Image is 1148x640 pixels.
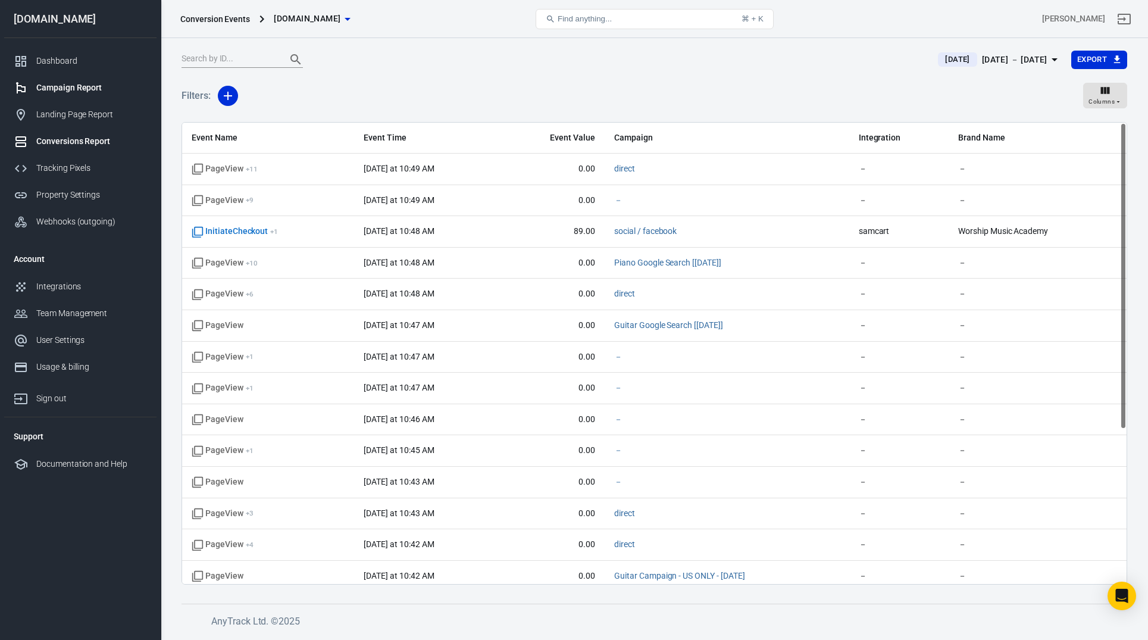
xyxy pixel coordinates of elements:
[510,288,596,300] span: 0.00
[859,320,939,332] span: －
[614,351,623,363] span: －
[4,208,157,235] a: Webhooks (outgoing)
[192,508,254,520] span: PageView
[192,226,278,238] span: InitiateCheckout
[614,195,623,205] a: －
[510,414,596,426] span: 0.00
[246,384,254,392] sup: + 1
[182,123,1127,584] div: scrollable content
[982,52,1047,67] div: [DATE] － [DATE]
[192,163,258,175] span: PageView
[958,257,1117,269] span: －
[859,476,939,488] span: －
[510,132,596,144] span: Event Value
[270,227,278,236] sup: + 1
[614,226,677,236] a: social / facebook
[364,539,434,549] time: 2025-09-18T10:42:58-05:00
[742,14,764,23] div: ⌘ + K
[510,476,596,488] span: 0.00
[4,182,157,208] a: Property Settings
[1088,96,1115,107] span: Columns
[958,320,1117,332] span: －
[192,132,345,144] span: Event Name
[246,541,254,549] sup: + 4
[192,476,243,488] span: Standard event name
[4,245,157,273] li: Account
[4,101,157,128] a: Landing Page Report
[614,258,721,267] a: Piano Google Search [[DATE]]
[1042,13,1105,25] div: Account id: CdSpVoDX
[614,414,623,426] span: －
[614,508,635,518] a: direct
[510,320,596,332] span: 0.00
[614,257,721,269] span: Piano Google Search [5/2/25]
[4,354,157,380] a: Usage & billing
[180,13,250,25] div: Conversion Events
[859,351,939,363] span: －
[614,382,623,394] span: －
[958,132,1117,144] span: Brand Name
[36,280,147,293] div: Integrations
[364,132,490,144] span: Event Time
[536,9,774,29] button: Find anything...⌘ + K
[958,351,1117,363] span: －
[364,383,434,392] time: 2025-09-18T10:47:27-05:00
[192,445,254,457] span: PageView
[182,77,211,115] h5: Filters:
[614,476,623,488] span: －
[859,508,939,520] span: －
[859,382,939,394] span: －
[364,508,434,518] time: 2025-09-18T10:43:19-05:00
[940,54,974,65] span: [DATE]
[364,320,434,330] time: 2025-09-18T10:47:41-05:00
[510,508,596,520] span: 0.00
[614,539,635,549] a: direct
[614,477,623,486] a: －
[958,163,1117,175] span: －
[4,14,157,24] div: [DOMAIN_NAME]
[36,189,147,201] div: Property Settings
[192,414,243,426] span: Standard event name
[182,52,277,67] input: Search by ID...
[614,414,623,424] a: －
[246,259,258,267] sup: + 10
[958,226,1117,238] span: Worship Music Academy
[614,445,623,457] span: －
[246,352,254,361] sup: + 1
[36,55,147,67] div: Dashboard
[859,163,939,175] span: －
[274,11,340,26] span: worshipmusicacademy.com
[246,196,254,204] sup: + 9
[192,351,254,363] span: PageView
[614,445,623,455] a: －
[4,380,157,412] a: Sign out
[4,273,157,300] a: Integrations
[510,195,596,207] span: 0.00
[192,195,254,207] span: PageView
[364,258,434,267] time: 2025-09-18T10:48:27-05:00
[192,539,254,551] span: PageView
[958,508,1117,520] span: －
[246,509,254,517] sup: + 3
[614,195,623,207] span: －
[36,392,147,405] div: Sign out
[192,288,254,300] span: PageView
[36,162,147,174] div: Tracking Pixels
[614,571,745,580] a: Guitar Campaign - US ONLY - [DATE]
[614,539,635,551] span: direct
[510,226,596,238] span: 89.00
[1108,582,1136,610] div: Open Intercom Messenger
[510,351,596,363] span: 0.00
[614,320,723,332] span: Guitar Google Search [8/5/25]
[859,226,939,238] span: samcart
[364,289,434,298] time: 2025-09-18T10:48:18-05:00
[4,155,157,182] a: Tracking Pixels
[859,288,939,300] span: －
[614,320,723,330] a: Guitar Google Search [[DATE]]
[614,383,623,392] a: －
[614,163,635,175] span: direct
[510,163,596,175] span: 0.00
[192,382,254,394] span: PageView
[36,458,147,470] div: Documentation and Help
[364,477,434,486] time: 2025-09-18T10:43:33-05:00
